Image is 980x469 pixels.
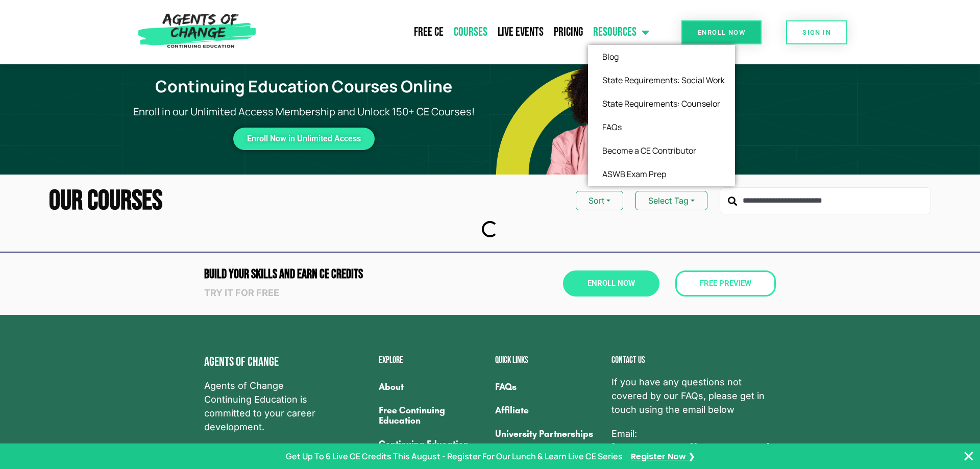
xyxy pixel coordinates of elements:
[588,45,735,68] a: Blog
[611,375,776,416] span: If you have any questions not covered by our FAQs, please get in touch using the email below
[588,162,735,186] a: ASWB Exam Prep
[379,432,485,466] a: Continuing Education Courses
[588,115,735,139] a: FAQs
[563,270,659,297] a: Enroll Now
[611,427,776,454] p: Email:
[700,280,751,287] span: Free Preview
[495,356,601,365] h2: Quick Links
[117,104,490,119] p: Enroll in our Unlimited Access Membership and Unlock 150+ CE Courses!
[379,356,485,365] h2: Explore
[495,375,601,399] a: FAQs
[631,450,695,463] a: Register Now ❯
[588,139,735,162] a: Become a CE Contributor
[204,379,328,434] span: Agents of Change Continuing Education is committed to your career development.
[576,191,623,210] button: Sort
[675,270,776,297] a: Free Preview
[588,19,654,45] a: Resources
[635,191,707,210] button: Select Tag
[495,422,601,446] a: University Partnerships
[49,187,162,215] h2: Our Courses
[495,399,601,422] a: Affiliate
[124,77,484,96] h1: Continuing Education Courses Online
[681,20,762,44] a: Enroll Now
[588,45,735,186] ul: Resources
[611,356,776,365] h2: Contact us
[963,450,975,462] button: Close Banner
[449,19,493,45] a: Courses
[379,375,485,399] a: About
[698,29,745,36] span: Enroll Now
[588,92,735,115] a: State Requirements: Counselor
[204,268,485,281] h2: Build Your Skills and Earn CE CREDITS
[261,19,654,45] nav: Menu
[409,19,449,45] a: Free CE
[204,356,328,368] h4: Agents of Change
[802,29,831,36] span: SIGN IN
[233,128,375,150] a: Enroll Now in Unlimited Access
[247,136,361,142] span: Enroll Now in Unlimited Access
[611,440,770,454] a: [EMAIL_ADDRESS][DOMAIN_NAME]
[549,19,588,45] a: Pricing
[379,399,485,432] a: Free Continuing Education
[587,280,635,287] span: Enroll Now
[493,19,549,45] a: Live Events
[786,20,847,44] a: SIGN IN
[588,68,735,92] a: State Requirements: Social Work
[204,287,279,298] strong: Try it for free
[286,450,623,462] p: Get Up To 6 Live CE Credits This August - Register For Our Lunch & Learn Live CE Series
